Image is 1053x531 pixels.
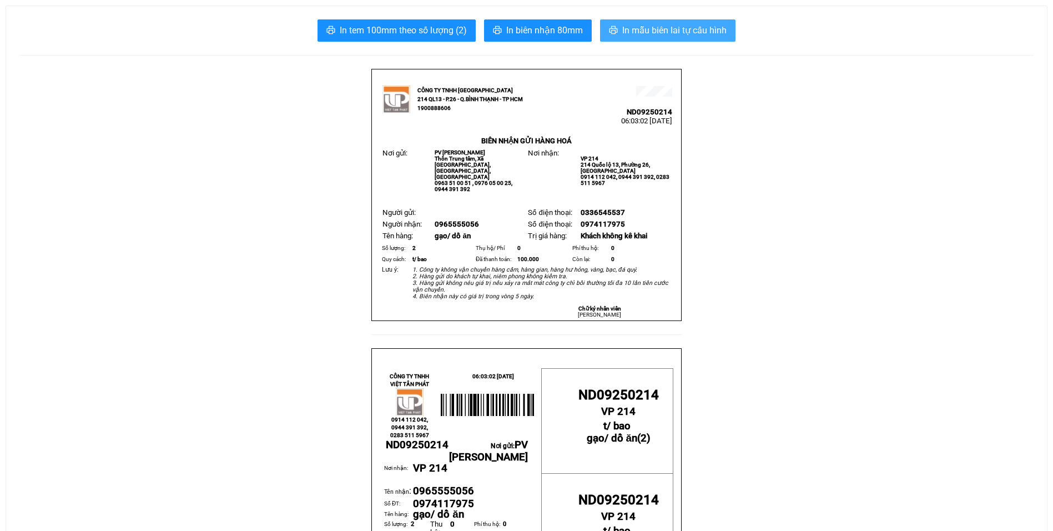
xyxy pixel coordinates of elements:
[412,266,668,300] em: 1. Công ty không vận chuyển hàng cấm, hàng gian, hàng hư hỏng, vàng, bạc, đá quý. 2. Hàng gửi do ...
[474,243,516,254] td: Thụ hộ/ Phí
[449,442,528,462] span: Nơi gửi:
[474,254,516,265] td: Đã thanh toán:
[384,498,413,510] td: Số ĐT:
[578,305,621,312] strong: Chữ ký nhân viên
[449,439,528,463] span: PV [PERSON_NAME]
[382,266,399,273] span: Lưu ý:
[413,462,447,474] span: VP 214
[380,254,411,265] td: Quy cách:
[581,162,650,174] span: 214 Quốc lộ 13, Phường 26, [GEOGRAPHIC_DATA]
[611,245,614,251] span: 0
[384,464,413,485] td: Nơi nhận:
[587,420,651,444] strong: ( )
[627,108,672,116] span: ND09250214
[412,245,416,251] span: 2
[413,485,474,497] span: 0965555056
[384,488,409,495] span: Tên nhận
[517,245,521,251] span: 0
[326,26,335,36] span: printer
[386,439,449,451] span: ND09250214
[396,388,424,416] img: logo
[622,23,727,37] span: In mẫu biên lai tự cấu hình
[390,373,429,387] strong: CÔNG TY TNHH VIỆT TÂN PHÁT
[581,220,625,228] span: 0974117975
[382,86,410,113] img: logo
[382,232,413,240] span: Tên hàng:
[609,26,618,36] span: printer
[571,254,609,265] td: Còn lại:
[481,137,572,145] strong: BIÊN NHẬN GỬI HÀNG HOÁ
[581,208,625,217] span: 0336545537
[384,510,413,520] td: Tên hàng:
[578,387,659,403] span: ND09250214
[413,498,474,510] span: 0974117975
[411,520,414,528] span: 2
[384,485,411,496] span: :
[493,26,502,36] span: printer
[472,373,514,379] span: 06:03:02 [DATE]
[600,19,735,42] button: printerIn mẫu biên lai tự cấu hình
[517,256,539,262] span: 100.000
[390,417,429,438] span: 0914 112 042, 0944 391 392, 0283 511 5967
[435,180,512,192] span: 0963 51 00 51 , 0976 05 00 25, 0944 391 392
[578,312,621,318] span: [PERSON_NAME]
[641,432,647,444] span: 2
[503,520,506,528] span: 0
[601,405,636,418] span: VP 214
[587,432,637,444] span: gạo/ dồ ăn
[528,149,559,157] span: Nơi nhận:
[412,256,427,262] span: t/ bao
[581,174,669,186] span: 0914 112 042, 0944 391 392, 0283 511 5967
[611,256,614,262] span: 0
[318,19,476,42] button: printerIn tem 100mm theo số lượng (2)
[581,232,647,240] span: Khách không kê khai
[450,520,455,528] span: 0
[484,19,592,42] button: printerIn biên nhận 80mm
[340,23,467,37] span: In tem 100mm theo số lượng (2)
[528,208,572,217] span: Số điện thoại:
[528,220,572,228] span: Số điện thoại:
[435,232,470,240] span: gạo/ dồ ăn
[382,208,416,217] span: Người gửi:
[571,243,609,254] td: Phí thu hộ:
[581,156,598,162] span: VP 214
[603,420,631,432] span: t/ bao
[506,23,583,37] span: In biên nhận 80mm
[601,510,636,523] span: VP 214
[528,232,567,240] span: Trị giá hàng:
[435,149,485,156] span: PV [PERSON_NAME]
[621,117,672,125] span: 06:03:02 [DATE]
[435,156,491,180] span: Thôn Trung tâm, Xã [GEOGRAPHIC_DATA], [GEOGRAPHIC_DATA], [GEOGRAPHIC_DATA]
[413,508,463,520] span: gạo/ dồ ăn
[578,492,659,508] span: ND09250214
[380,243,411,254] td: Số lượng:
[382,220,422,228] span: Người nhận:
[382,149,407,157] span: Nơi gửi:
[435,220,479,228] span: 0965555056
[417,87,523,111] strong: CÔNG TY TNHH [GEOGRAPHIC_DATA] 214 QL13 - P.26 - Q.BÌNH THẠNH - TP HCM 1900888606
